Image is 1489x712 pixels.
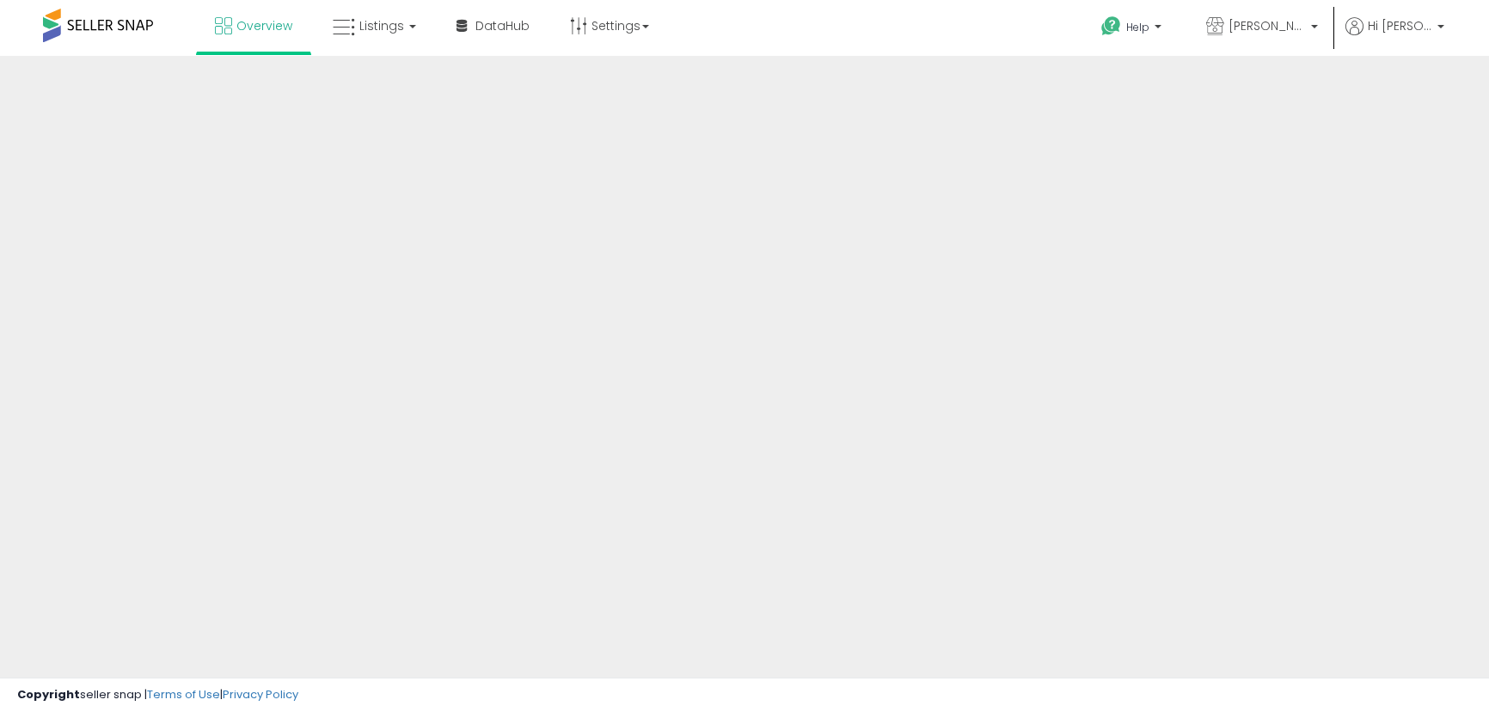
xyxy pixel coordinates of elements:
span: Help [1126,20,1149,34]
a: Privacy Policy [223,686,298,703]
strong: Copyright [17,686,80,703]
a: Hi [PERSON_NAME] [1345,17,1444,56]
span: [PERSON_NAME]'s Shop [1229,17,1306,34]
a: Terms of Use [147,686,220,703]
span: Hi [PERSON_NAME] [1368,17,1432,34]
span: DataHub [475,17,530,34]
i: Get Help [1100,15,1122,37]
a: Help [1088,3,1179,56]
div: seller snap | | [17,687,298,703]
span: Overview [236,17,292,34]
span: Listings [359,17,404,34]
